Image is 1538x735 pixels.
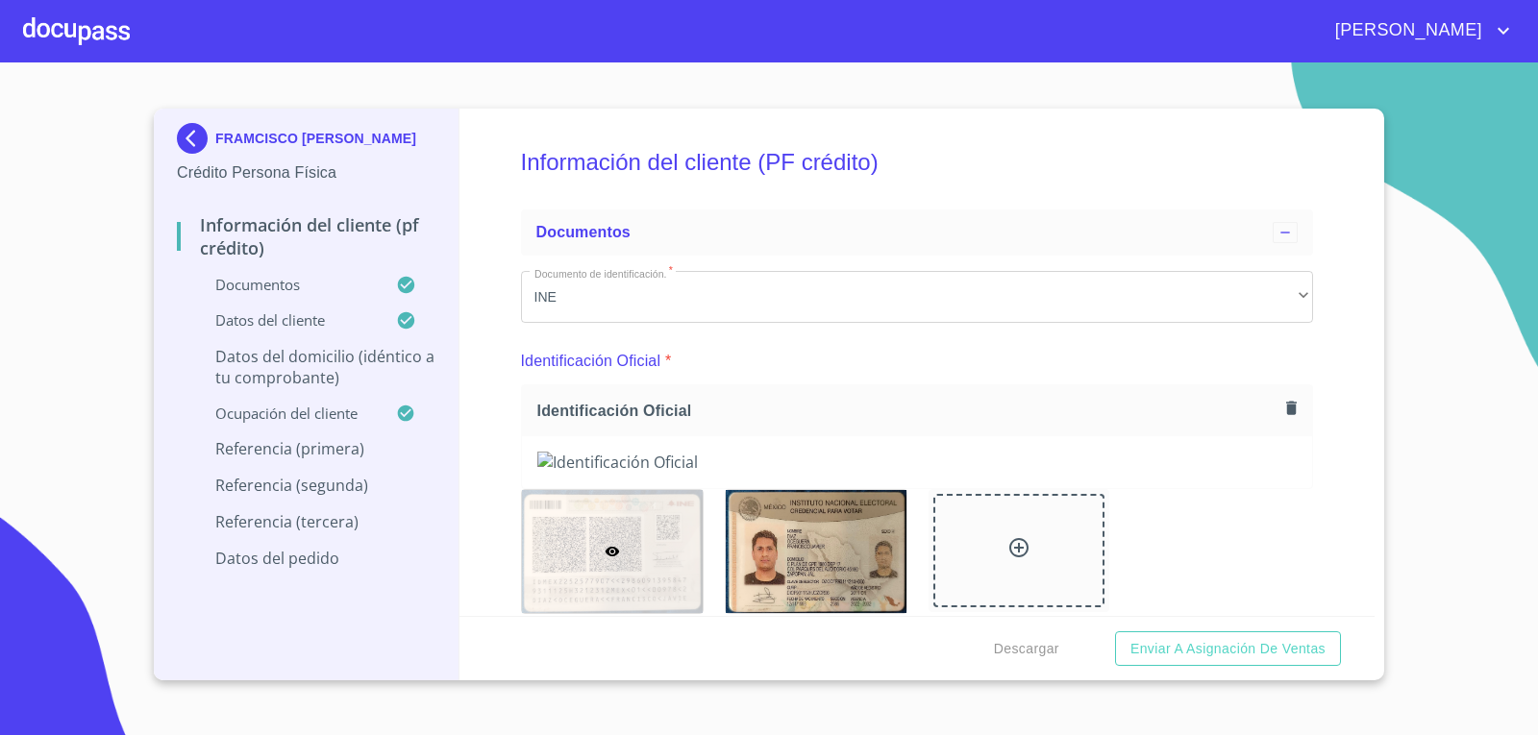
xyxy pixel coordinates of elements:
p: Datos del pedido [177,548,435,569]
p: Crédito Persona Física [177,161,435,184]
div: FRAMCISCO [PERSON_NAME] [177,123,435,161]
p: Referencia (segunda) [177,475,435,496]
button: Enviar a Asignación de Ventas [1115,631,1341,667]
p: Identificación Oficial [521,350,661,373]
img: Identificación Oficial [726,490,906,613]
p: Información del cliente (PF crédito) [177,213,435,259]
p: FRAMCISCO [PERSON_NAME] [215,131,416,146]
p: Ocupación del Cliente [177,404,396,423]
span: Identificación Oficial [537,401,1278,421]
div: INE [521,271,1314,323]
p: Identificación Oficial [725,614,905,645]
span: [PERSON_NAME] [1321,15,1492,46]
p: Documentos [177,275,396,294]
p: Datos del cliente [177,310,396,330]
img: Docupass spot blue [177,123,215,154]
p: Datos del domicilio (idéntico a tu comprobante) [177,346,435,388]
h5: Información del cliente (PF crédito) [521,123,1314,202]
button: Descargar [986,631,1067,667]
span: Enviar a Asignación de Ventas [1130,637,1326,661]
button: account of current user [1321,15,1515,46]
p: Referencia (tercera) [177,511,435,532]
p: Referencia (primera) [177,438,435,459]
span: Descargar [994,637,1059,661]
span: Documentos [536,224,631,240]
img: Identificación Oficial [537,452,1298,473]
div: Documentos [521,209,1314,256]
p: Identificación Oficial [521,614,702,645]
